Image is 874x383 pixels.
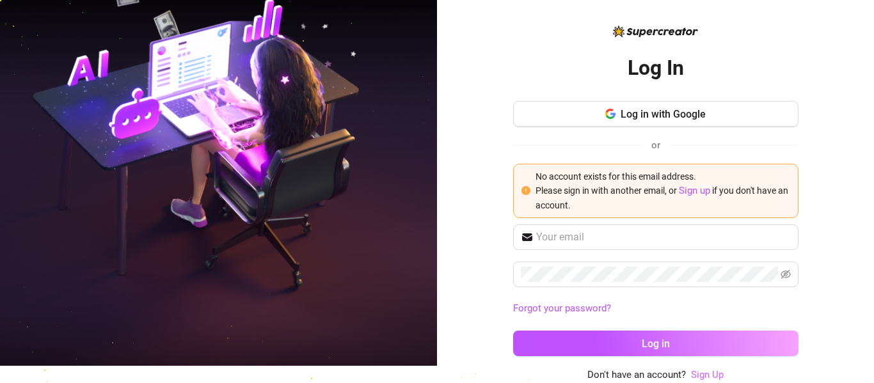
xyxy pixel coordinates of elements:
a: Sign up [679,185,710,196]
img: logo-BBDzfeDw.svg [613,26,698,37]
span: Log in with Google [621,108,706,120]
span: exclamation-circle [521,186,530,195]
span: eye-invisible [781,269,791,279]
span: Log in [642,338,670,350]
button: Log in [513,331,799,356]
a: Sign Up [691,368,724,383]
button: Log in with Google [513,101,799,127]
span: or [651,139,660,151]
a: Forgot your password? [513,301,799,317]
h2: Log In [628,55,684,81]
a: Sign up [679,185,710,196]
a: Forgot your password? [513,302,611,314]
input: Your email [536,230,791,245]
a: Sign Up [691,369,724,380]
span: Don't have an account? [587,368,686,383]
span: No account exists for this email address. Please sign in with another email, or if you don't have... [536,171,788,211]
